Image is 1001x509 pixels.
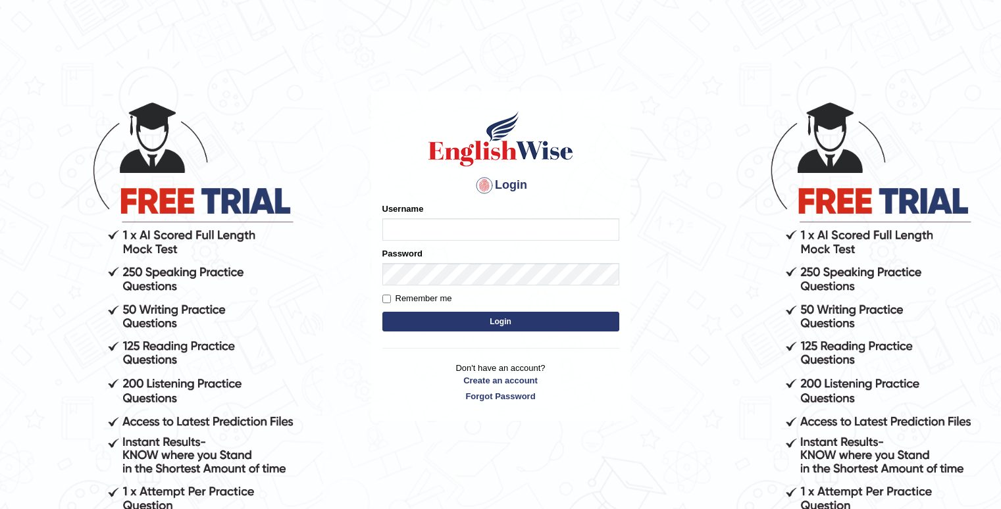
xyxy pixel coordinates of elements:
[382,295,391,303] input: Remember me
[426,109,576,168] img: Logo of English Wise sign in for intelligent practice with AI
[382,247,423,260] label: Password
[382,362,619,402] p: Don't have an account?
[382,203,424,215] label: Username
[382,374,619,387] a: Create an account
[382,175,619,196] h4: Login
[382,312,619,331] button: Login
[382,390,619,402] a: Forgot Password
[382,292,452,305] label: Remember me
